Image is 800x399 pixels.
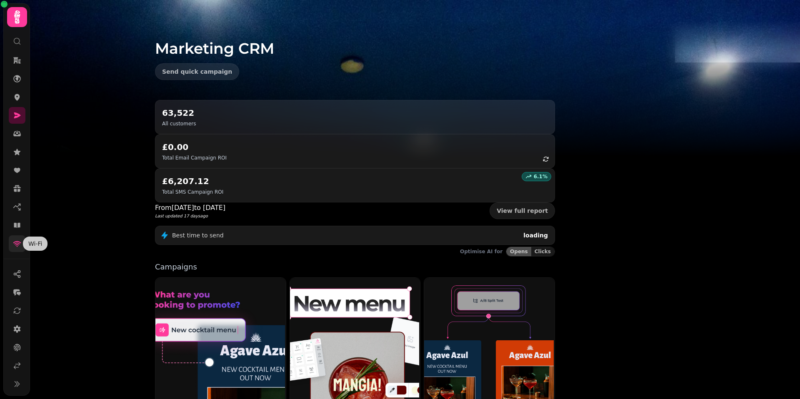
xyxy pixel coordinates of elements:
p: Best time to send [172,231,224,239]
button: Clicks [531,247,555,256]
h2: £0.00 [162,141,227,153]
span: Send quick campaign [162,69,232,75]
span: loading [523,232,548,239]
p: Campaigns [155,263,555,271]
button: refresh [539,152,553,166]
h1: Marketing CRM [155,20,555,57]
div: Wi-Fi [23,237,47,251]
h2: 63,522 [162,107,196,119]
a: View full report [490,202,555,219]
p: 6.1 % [534,173,547,180]
p: From [DATE] to [DATE] [155,203,225,213]
button: Opens [506,247,531,256]
p: Total Email Campaign ROI [162,155,227,161]
p: Optimise AI for [460,248,502,255]
span: Opens [510,249,528,254]
p: Total SMS Campaign ROI [162,189,223,195]
h2: £6,207.12 [162,175,223,187]
button: Send quick campaign [155,63,239,80]
p: Last updated 17 days ago [155,213,225,219]
span: Clicks [535,249,551,254]
p: All customers [162,120,196,127]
